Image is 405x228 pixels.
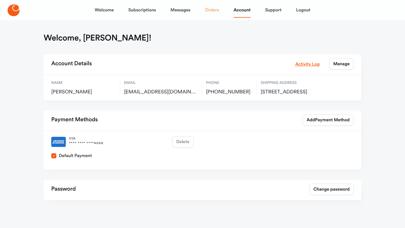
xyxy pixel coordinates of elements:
[69,136,103,141] span: 3 / 26
[51,184,76,195] h2: Password
[302,114,354,126] a: AddPayment Method
[44,33,151,43] h1: Welcome, [PERSON_NAME]!
[124,89,198,95] span: tracyreinders@gmail.com
[315,117,350,123] span: Payment Method
[171,3,190,18] a: Messages
[51,89,116,95] span: [PERSON_NAME]
[261,80,329,86] span: Shipping Address
[51,153,56,158] button: Default Payment
[205,3,219,18] a: Orders
[296,3,310,18] a: Logout
[124,80,198,86] span: Email
[295,60,320,67] a: Activity Log
[206,89,253,95] span: [PHONE_NUMBER]
[265,3,282,18] a: Support
[206,80,253,86] span: Phone
[309,184,354,195] a: Change password
[234,3,251,18] a: Account
[59,153,92,159] span: Default Payment
[51,136,66,148] img: amex
[51,80,116,86] span: Name
[51,114,98,126] h2: Payment Methods
[51,58,92,70] h2: Account Details
[95,3,114,18] a: Welcome
[329,58,354,70] a: Manage
[128,3,156,18] a: Subscriptions
[261,89,329,95] span: po box 616, midway, US, 84049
